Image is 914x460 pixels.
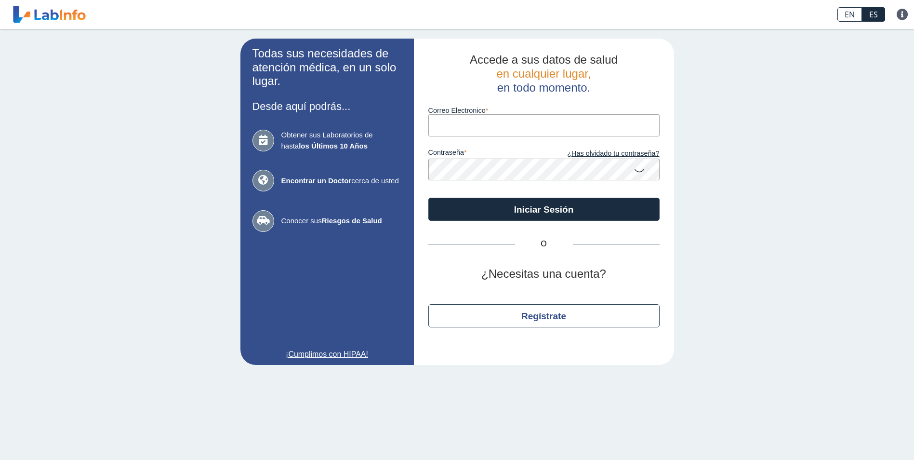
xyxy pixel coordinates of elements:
[428,149,544,159] label: contraseña
[252,47,402,88] h2: Todas sus necesidades de atención médica, en un solo lugar.
[299,142,368,150] b: los Últimos 10 Años
[252,349,402,360] a: ¡Cumplimos con HIPAA!
[496,67,591,80] span: en cualquier lugar,
[515,238,573,250] span: O
[252,100,402,112] h3: Desde aquí podrás...
[862,7,885,22] a: ES
[281,176,352,185] b: Encontrar un Doctor
[428,198,660,221] button: Iniciar Sesión
[544,149,660,159] a: ¿Has olvidado tu contraseña?
[428,107,660,114] label: Correo Electronico
[428,304,660,327] button: Regístrate
[428,267,660,281] h2: ¿Necesitas una cuenta?
[322,216,382,225] b: Riesgos de Salud
[281,130,402,151] span: Obtener sus Laboratorios de hasta
[470,53,618,66] span: Accede a sus datos de salud
[837,7,862,22] a: EN
[497,81,590,94] span: en todo momento.
[281,176,402,187] span: cerca de usted
[281,216,402,227] span: Conocer sus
